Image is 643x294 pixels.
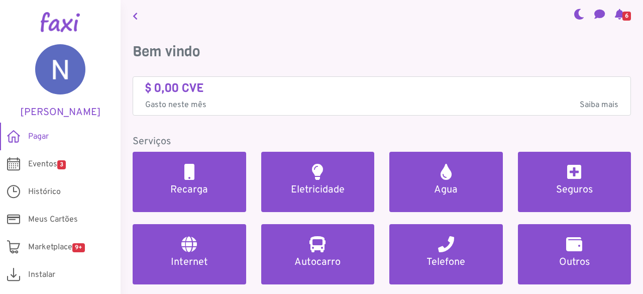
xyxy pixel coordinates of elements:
h5: Autocarro [273,256,363,268]
h5: Internet [145,256,234,268]
a: $ 0,00 CVE Gasto neste mêsSaiba mais [145,81,618,112]
p: Gasto neste mês [145,99,618,111]
span: Marketplace [28,241,85,253]
a: Outros [518,224,631,284]
h5: Serviços [133,136,631,148]
a: Agua [389,152,503,212]
span: 9+ [72,243,85,252]
a: Seguros [518,152,631,212]
span: 3 [57,160,66,169]
a: Eletricidade [261,152,375,212]
span: Eventos [28,158,66,170]
h5: Eletricidade [273,184,363,196]
a: [PERSON_NAME] [15,44,105,119]
span: 6 [622,12,631,21]
h5: [PERSON_NAME] [15,107,105,119]
a: Telefone [389,224,503,284]
h5: Outros [530,256,619,268]
h3: Bem vindo [133,43,631,60]
a: Internet [133,224,246,284]
h4: $ 0,00 CVE [145,81,618,95]
h5: Recarga [145,184,234,196]
span: Histórico [28,186,61,198]
span: Instalar [28,269,55,281]
a: Autocarro [261,224,375,284]
span: Saiba mais [580,99,618,111]
span: Pagar [28,131,49,143]
a: Recarga [133,152,246,212]
h5: Agua [401,184,491,196]
h5: Telefone [401,256,491,268]
h5: Seguros [530,184,619,196]
span: Meus Cartões [28,214,78,226]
